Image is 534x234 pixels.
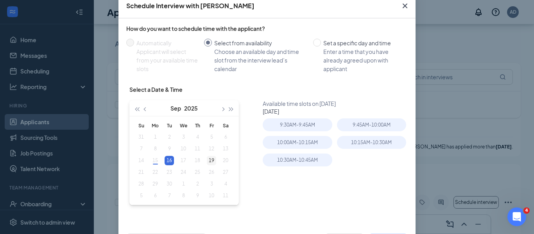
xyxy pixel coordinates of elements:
div: Schedule Interview with [PERSON_NAME] [126,2,254,10]
div: Automatically [136,39,198,47]
div: Available time slots on [DATE] [263,100,411,107]
span: 4 [523,207,530,214]
th: Sa [219,120,233,131]
div: Applicant will select from your available time slots [136,47,198,73]
div: 16 [165,156,174,165]
div: [DATE] [263,107,411,115]
div: 10:15AM - 10:30AM [337,136,406,149]
div: How do you want to schedule time with the applicant? [126,25,408,32]
th: Fr [204,120,219,131]
div: 10:30AM - 10:45AM [263,154,332,166]
th: Th [190,120,204,131]
td: 2025-09-19 [204,155,219,166]
svg: Cross [400,1,410,11]
th: Mo [148,120,162,131]
div: 19 [207,156,216,165]
div: Enter a time that you have already agreed upon with applicant [323,47,401,73]
div: Select a Date & Time [129,86,183,93]
th: Tu [162,120,176,131]
div: Select from availability [214,39,307,47]
iframe: Intercom live chat [507,207,526,226]
td: 2025-09-16 [162,155,176,166]
th: We [176,120,190,131]
div: Choose an available day and time slot from the interview lead’s calendar [214,47,307,73]
div: Set a specific day and time [323,39,401,47]
div: 10:00AM - 10:15AM [263,136,332,149]
div: 9:30AM - 9:45AM [263,118,332,131]
button: Sep [170,100,181,116]
th: Su [134,120,148,131]
div: 9:45AM - 10:00AM [337,118,406,131]
button: 2025 [184,100,198,116]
